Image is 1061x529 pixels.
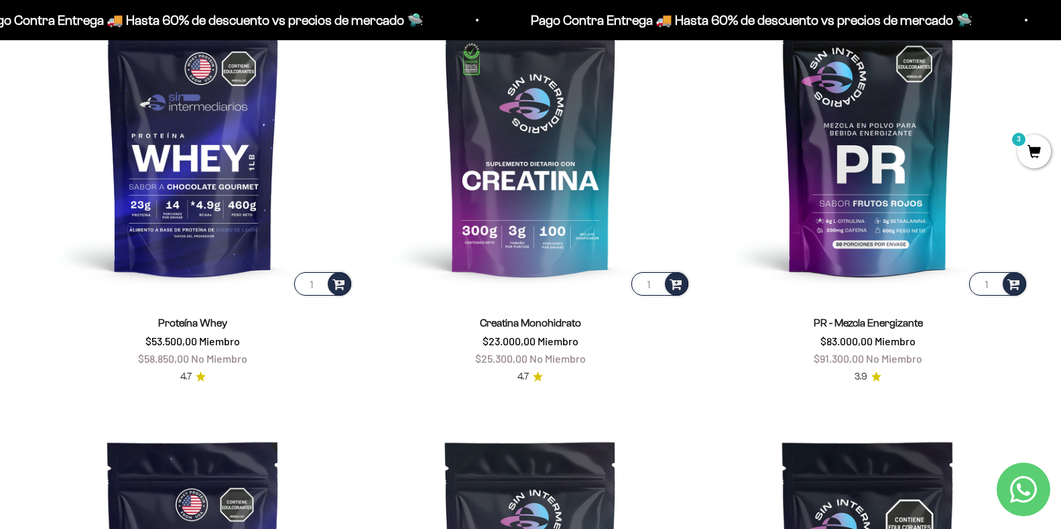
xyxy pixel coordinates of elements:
span: $91.300,00 [814,352,864,365]
span: No Miembro [866,352,922,365]
a: Creatina Monohidrato [480,317,581,329]
span: Miembro [199,335,240,347]
span: $58.850,00 [138,352,189,365]
span: No Miembro [191,352,247,365]
a: 3.93.9 de 5.0 estrellas [855,369,881,384]
span: $23.000,00 [483,335,536,347]
span: 4.7 [180,369,192,384]
span: $53.500,00 [145,335,197,347]
span: $25.300,00 [475,352,527,365]
p: Pago Contra Entrega 🚚 Hasta 60% de descuento vs precios de mercado 🛸 [531,9,973,31]
span: 4.7 [517,369,529,384]
span: 3.9 [855,369,867,384]
a: 3 [1017,145,1051,160]
a: 4.74.7 de 5.0 estrellas [517,369,543,384]
span: Miembro [538,335,578,347]
a: Proteína Whey [158,317,227,329]
span: $83.000,00 [820,335,873,347]
span: Miembro [875,335,916,347]
a: PR - Mezcla Energizante [814,317,923,329]
span: No Miembro [529,352,586,365]
a: 4.74.7 de 5.0 estrellas [180,369,206,384]
mark: 3 [1011,131,1027,148]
